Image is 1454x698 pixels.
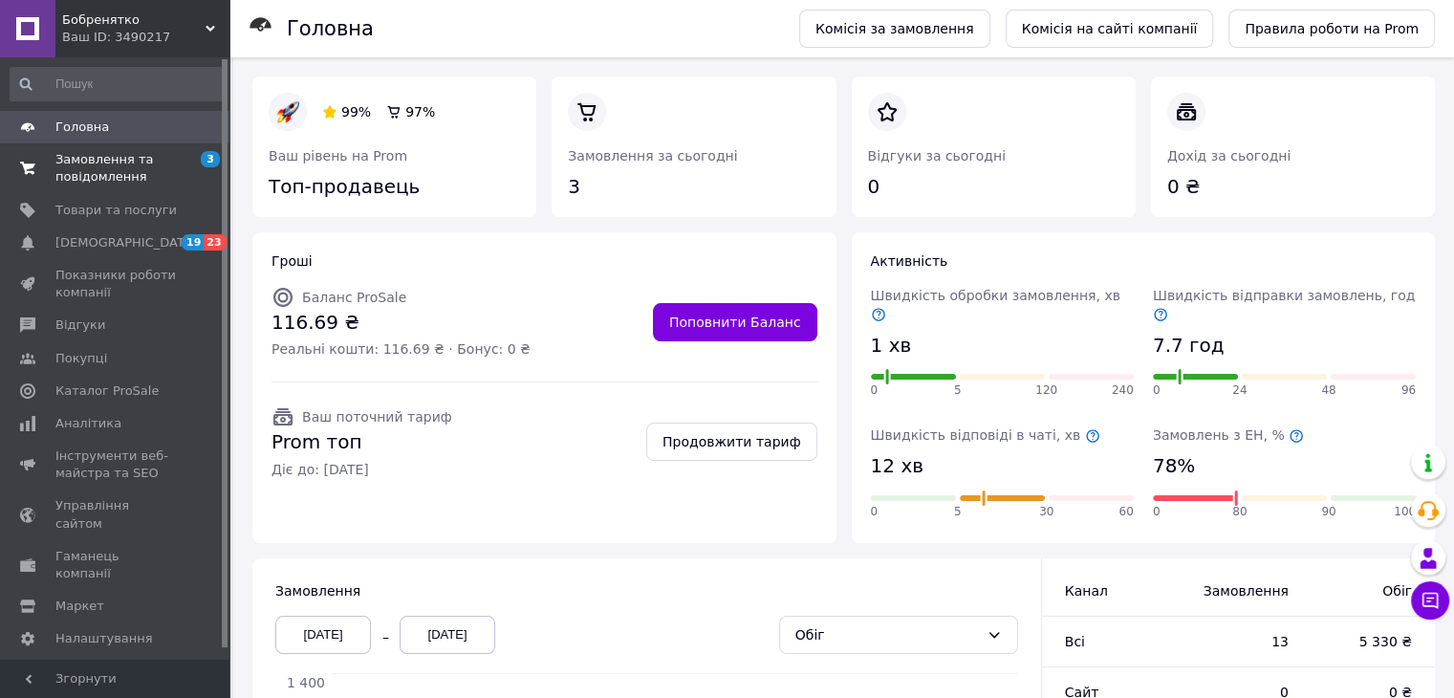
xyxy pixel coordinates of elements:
[1411,581,1449,620] button: Чат з покупцем
[1153,427,1304,443] span: Замовлень з ЕН, %
[1035,382,1057,399] span: 120
[1228,10,1435,48] a: Правила роботи на Prom
[1153,382,1161,399] span: 0
[55,350,107,367] span: Покупці
[1153,288,1415,322] span: Швидкість відправки замовлень, год
[55,598,104,615] span: Маркет
[55,497,177,532] span: Управління сайтом
[405,104,435,120] span: 97%
[1112,382,1134,399] span: 240
[1232,504,1247,520] span: 80
[55,316,105,334] span: Відгуки
[871,382,879,399] span: 0
[400,616,495,654] div: [DATE]
[55,202,177,219] span: Товари та послуги
[55,382,159,400] span: Каталог ProSale
[1118,504,1133,520] span: 60
[10,67,226,101] input: Пошук
[55,447,177,482] span: Інструменти веб-майстра та SEO
[871,504,879,520] span: 0
[55,548,177,582] span: Гаманець компанії
[1065,634,1085,649] span: Всi
[1153,332,1225,360] span: 7.7 год
[1196,581,1289,600] span: Замовлення
[1327,632,1412,651] span: 5 330 ₴
[653,303,817,341] a: Поповнити Баланс
[1153,452,1195,480] span: 78%
[275,616,371,654] div: [DATE]
[55,151,177,185] span: Замовлення та повідомлення
[55,267,177,301] span: Показники роботи компанії
[275,583,360,599] span: Замовлення
[1065,583,1108,599] span: Канал
[271,460,452,479] span: Діє до: [DATE]
[871,452,923,480] span: 12 хв
[201,151,220,167] span: 3
[871,427,1100,443] span: Швидкість відповіді в чаті, хв
[182,234,204,251] span: 19
[1039,504,1053,520] span: 30
[204,234,226,251] span: 23
[1006,10,1214,48] a: Комісія на сайті компанії
[271,253,313,269] span: Гроші
[1153,504,1161,520] span: 0
[55,234,197,251] span: [DEMOGRAPHIC_DATA]
[1232,382,1247,399] span: 24
[1321,504,1335,520] span: 90
[1401,382,1416,399] span: 96
[1327,581,1412,600] span: Обіг
[871,332,912,360] span: 1 хв
[287,675,325,690] tspan: 1 400
[287,17,374,40] h1: Головна
[954,504,962,520] span: 5
[55,630,153,647] span: Налаштування
[1196,632,1289,651] span: 13
[271,309,531,337] span: 116.69 ₴
[55,415,121,432] span: Аналітика
[871,253,948,269] span: Активність
[55,119,109,136] span: Головна
[1394,504,1416,520] span: 100
[1321,382,1335,399] span: 48
[646,423,817,461] a: Продовжити тариф
[302,409,452,425] span: Ваш поточний тариф
[341,104,371,120] span: 99%
[62,29,229,46] div: Ваш ID: 3490217
[954,382,962,399] span: 5
[271,339,531,359] span: Реальні кошти: 116.69 ₴ · Бонус: 0 ₴
[795,624,979,645] div: Обіг
[871,288,1120,322] span: Швидкість обробки замовлення, хв
[62,11,206,29] span: Бобренятко
[799,10,990,48] a: Комісія за замовлення
[302,290,406,305] span: Баланс ProSale
[271,428,452,456] span: Prom топ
